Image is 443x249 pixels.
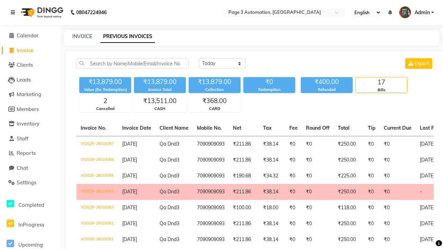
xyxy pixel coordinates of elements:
span: Clients [17,62,33,68]
td: V/2025-26/10055 [76,168,118,184]
td: ₹0 [364,200,380,216]
td: 7090909093 [193,232,229,248]
td: ₹0 [380,184,416,200]
td: 7090909093 [193,152,229,168]
div: CARD [189,106,240,112]
td: V/2025-26/10056 [76,152,118,168]
span: [DATE] [122,188,137,195]
a: Inventory [2,120,59,128]
img: Admin [399,6,411,18]
td: V/2025-26/10052 [76,216,118,232]
div: 2 [80,96,131,106]
td: ₹190.68 [229,168,259,184]
td: ₹250.00 [334,216,364,232]
span: Members [17,106,39,112]
span: Round Off [306,125,329,131]
div: ₹13,511.00 [134,96,186,106]
td: ₹0 [364,168,380,184]
td: ₹0 [380,232,416,248]
div: Redemption [243,87,295,93]
div: Bills [356,87,407,93]
span: Current Due [384,125,412,131]
td: ₹211.86 [229,184,259,200]
td: 7090909093 [193,168,229,184]
a: Leads [2,76,59,84]
span: [DATE] [122,141,137,147]
td: ₹0 [380,200,416,216]
td: V/2025-26/10057 [76,136,118,152]
span: Staff [17,135,28,142]
td: 7090909093 [193,216,229,232]
span: Qa Dnd3 [160,157,179,163]
td: ₹211.86 [229,152,259,168]
span: Upcoming [18,241,43,248]
span: Marketing [17,91,41,98]
td: ₹0 [302,232,334,248]
span: Qa Dnd3 [160,173,179,179]
td: V/2025-26/10054 [76,184,118,200]
td: ₹250.00 [334,136,364,152]
input: Search by Name/Mobile/Email/Invoice No [76,58,189,69]
span: Admin [415,9,430,16]
span: Total [338,125,350,131]
span: Qa Dnd3 [160,141,179,147]
span: [DATE] [122,157,137,163]
a: Clients [2,61,59,69]
a: PREVIOUS INVOICES [100,30,155,43]
span: Net [233,125,241,131]
td: ₹118.00 [334,200,364,216]
td: ₹0 [364,184,380,200]
td: ₹0 [380,152,416,168]
td: ₹0 [302,184,334,200]
span: InProgress [18,221,44,228]
a: Invoice [2,47,59,55]
div: Value (Ex. Redemption) [79,87,131,93]
div: ₹400.00 [301,77,353,87]
div: CASH [134,106,186,112]
span: Tax [263,125,272,131]
div: Cancelled [80,106,131,112]
td: ₹211.86 [229,232,259,248]
td: ₹0 [285,184,302,200]
a: Staff [2,135,59,143]
td: ₹0 [380,168,416,184]
td: ₹225.00 [334,168,364,184]
td: ₹38.14 [259,136,285,152]
td: ₹250.00 [334,152,364,168]
span: Leads [17,76,31,83]
td: V/2025-26/10051 [76,232,118,248]
span: Calendar [17,32,39,39]
td: 7090909093 [193,184,229,200]
div: ₹13,879.00 [189,77,241,87]
td: ₹0 [302,216,334,232]
span: [DATE] [122,236,137,242]
span: Inventory [17,120,39,127]
td: ₹0 [285,152,302,168]
td: 7090909093 [193,200,229,216]
span: Qa Dnd3 [160,188,179,195]
td: ₹38.14 [259,152,285,168]
td: ₹18.00 [259,200,285,216]
span: Invoice Date [122,125,151,131]
td: ₹0 [364,216,380,232]
a: Chat [2,164,59,172]
div: 17 [356,77,407,87]
td: ₹0 [302,168,334,184]
td: ₹34.32 [259,168,285,184]
span: [DATE] [122,204,137,211]
span: Export [415,60,429,66]
a: Members [2,105,59,113]
td: ₹0 [285,136,302,152]
span: Client Name [160,125,189,131]
td: ₹0 [380,216,416,232]
td: ₹0 [364,136,380,152]
td: V/2025-26/10053 [76,200,118,216]
td: ₹38.14 [259,216,285,232]
span: Qa Dnd3 [160,236,179,242]
td: 7090909093 [193,136,229,152]
img: logo [18,3,65,22]
span: Mobile No. [197,125,222,131]
div: ₹0 [243,77,295,87]
td: ₹0 [302,136,334,152]
td: ₹0 [285,168,302,184]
